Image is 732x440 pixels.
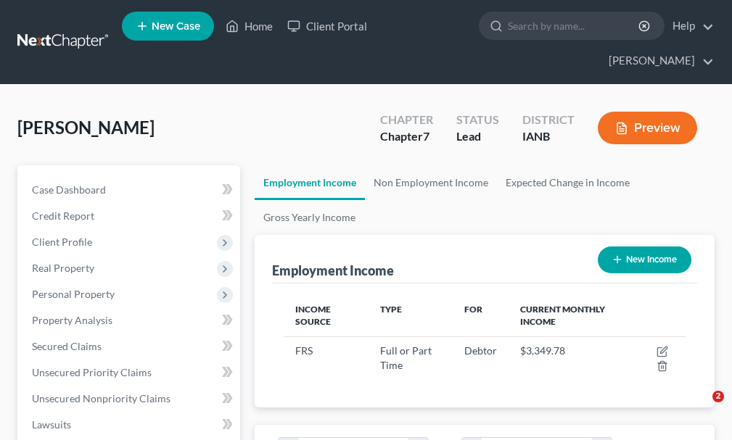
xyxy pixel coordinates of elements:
span: FRS [295,344,313,357]
span: Secured Claims [32,340,102,352]
span: New Case [152,21,200,32]
a: Unsecured Nonpriority Claims [20,386,240,412]
a: Unsecured Priority Claims [20,360,240,386]
div: Employment Income [272,262,394,279]
a: Property Analysis [20,307,240,333]
span: $3,349.78 [520,344,565,357]
a: Help [665,13,714,39]
a: Employment Income [255,165,365,200]
a: [PERSON_NAME] [601,48,714,74]
div: District [522,112,575,128]
button: New Income [598,246,691,273]
span: Current Monthly Income [520,304,605,327]
span: Lawsuits [32,418,71,431]
div: Chapter [380,112,433,128]
span: Unsecured Priority Claims [32,366,152,378]
a: Client Portal [280,13,374,39]
iframe: Intercom live chat [683,391,717,426]
span: Case Dashboard [32,183,106,196]
input: Search by name... [508,12,641,39]
span: [PERSON_NAME] [17,117,155,138]
span: Unsecured Nonpriority Claims [32,392,170,404]
a: Case Dashboard [20,177,240,203]
a: Gross Yearly Income [255,200,364,235]
span: Type [380,304,402,315]
div: IANB [522,128,575,145]
div: Lead [456,128,499,145]
a: Expected Change in Income [497,165,638,200]
a: Home [218,13,280,39]
span: Personal Property [32,288,115,300]
a: Secured Claims [20,333,240,360]
span: Debtor [464,344,497,357]
span: 7 [423,129,429,143]
div: Chapter [380,128,433,145]
span: Income Source [295,304,331,327]
span: Client Profile [32,236,92,248]
div: Status [456,112,499,128]
button: Preview [598,112,697,144]
span: Real Property [32,262,94,274]
a: Lawsuits [20,412,240,438]
span: Property Analysis [32,314,112,326]
span: 2 [712,391,724,402]
a: Non Employment Income [365,165,497,200]
a: Credit Report [20,203,240,229]
span: For [464,304,482,315]
span: Credit Report [32,209,94,222]
span: Full or Part Time [380,344,432,371]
